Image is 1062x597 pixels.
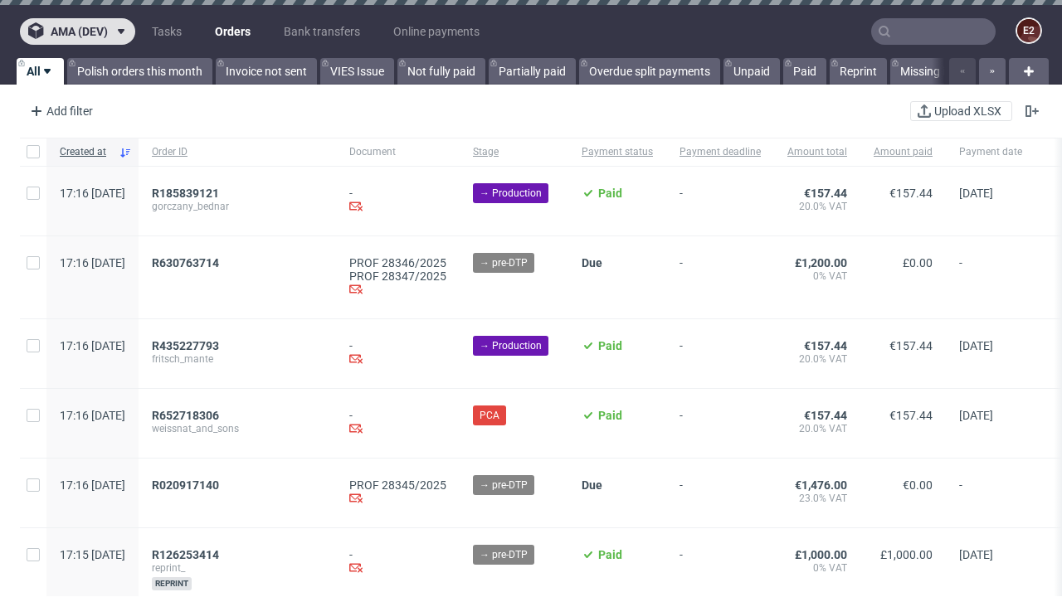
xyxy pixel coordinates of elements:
[142,18,192,45] a: Tasks
[152,339,219,352] span: R435227793
[480,478,528,493] span: → pre-DTP
[20,18,135,45] button: ama (dev)
[152,478,219,492] span: R020917140
[680,409,761,438] span: -
[152,409,222,422] a: R652718306
[959,548,993,561] span: [DATE]
[830,58,887,85] a: Reprint
[60,256,125,269] span: 17:16 [DATE]
[349,478,446,492] a: PROF 28345/2025
[480,338,542,353] span: → Production
[349,256,446,269] a: PROF 28346/2025
[152,478,222,492] a: R020917140
[383,18,490,45] a: Online payments
[274,18,370,45] a: Bank transfers
[795,478,847,492] span: €1,476.00
[23,98,96,124] div: Add filter
[152,339,222,352] a: R435227793
[959,256,1022,298] span: -
[152,256,219,269] span: R630763714
[787,145,847,159] span: Amount total
[959,187,993,200] span: [DATE]
[889,339,933,352] span: €157.44
[579,58,720,85] a: Overdue split payments
[473,145,555,159] span: Stage
[152,422,323,435] span: weissnat_and_sons
[959,339,993,352] span: [DATE]
[889,187,933,200] span: €157.44
[889,409,933,422] span: €157.44
[480,547,528,562] span: → pre-DTP
[152,548,219,561] span: R126253414
[152,200,323,213] span: gorczany_bednar
[910,101,1012,121] button: Upload XLSX
[804,339,847,352] span: €157.44
[397,58,485,85] a: Not fully paid
[890,58,988,85] a: Missing invoice
[787,200,847,213] span: 20.0% VAT
[60,145,112,159] span: Created at
[480,408,499,423] span: PCA
[480,255,528,270] span: → pre-DTP
[787,269,847,283] span: 0% VAT
[795,548,847,561] span: £1,000.00
[680,339,761,368] span: -
[349,339,446,368] div: -
[804,187,847,200] span: €157.44
[582,145,653,159] span: Payment status
[903,256,933,269] span: £0.00
[349,409,446,438] div: -
[489,58,576,85] a: Partially paid
[216,58,317,85] a: Invoice not sent
[60,339,125,352] span: 17:16 [DATE]
[880,548,933,561] span: £1,000.00
[60,187,125,200] span: 17:16 [DATE]
[480,186,542,201] span: → Production
[320,58,394,85] a: VIES Issue
[60,548,125,561] span: 17:15 [DATE]
[60,478,125,492] span: 17:16 [DATE]
[152,352,323,366] span: fritsch_mante
[723,58,780,85] a: Unpaid
[874,145,933,159] span: Amount paid
[931,105,1005,117] span: Upload XLSX
[680,548,761,590] span: -
[17,58,64,85] a: All
[349,548,446,577] div: -
[598,409,622,422] span: Paid
[680,145,761,159] span: Payment deadline
[787,352,847,366] span: 20.0% VAT
[60,409,125,422] span: 17:16 [DATE]
[152,145,323,159] span: Order ID
[582,478,602,492] span: Due
[152,561,323,575] span: reprint_
[680,187,761,216] span: -
[795,256,847,269] span: £1,200.00
[787,561,847,575] span: 0% VAT
[598,187,622,200] span: Paid
[152,187,222,200] a: R185839121
[67,58,212,85] a: Polish orders this month
[582,256,602,269] span: Due
[903,478,933,492] span: €0.00
[783,58,826,85] a: Paid
[598,548,622,561] span: Paid
[1017,19,1040,42] figcaption: e2
[349,145,446,159] span: Document
[959,409,993,422] span: [DATE]
[152,577,192,590] span: reprint
[152,548,222,561] a: R126253414
[205,18,261,45] a: Orders
[152,256,222,269] a: R630763714
[804,409,847,422] span: €157.44
[787,422,847,435] span: 20.0% VAT
[349,269,446,283] a: PROF 28347/2025
[959,478,1022,507] span: -
[680,256,761,298] span: -
[152,187,219,200] span: R185839121
[152,409,219,422] span: R652718306
[51,26,108,37] span: ama (dev)
[349,187,446,216] div: -
[680,478,761,507] span: -
[598,339,622,352] span: Paid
